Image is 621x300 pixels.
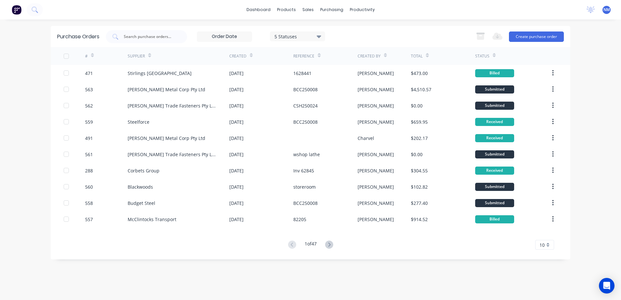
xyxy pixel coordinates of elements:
[243,5,274,15] a: dashboard
[85,151,93,158] div: 561
[358,119,394,125] div: [PERSON_NAME]
[128,216,176,223] div: McClintocks Transport
[229,102,244,109] div: [DATE]
[128,86,205,93] div: [PERSON_NAME] Metal Corp Pty Ltd
[293,53,314,59] div: Reference
[411,53,423,59] div: Total
[293,200,318,206] div: BCC250008
[85,183,93,190] div: 560
[293,102,318,109] div: CSH250024
[128,200,155,206] div: Budget Steel
[411,183,428,190] div: $102.82
[229,183,244,190] div: [DATE]
[85,216,93,223] div: 557
[128,183,153,190] div: Blackwoods
[293,167,314,174] div: Inv 62845
[128,102,216,109] div: [PERSON_NAME] Trade Fasteners Pty Ltd
[85,70,93,77] div: 471
[293,70,311,77] div: 1628441
[123,33,177,40] input: Search purchase orders...
[128,70,192,77] div: Stirlings [GEOGRAPHIC_DATA]
[229,119,244,125] div: [DATE]
[539,242,545,248] span: 10
[293,216,306,223] div: 82205
[411,135,428,142] div: $202.17
[411,151,423,158] div: $0.00
[358,102,394,109] div: [PERSON_NAME]
[128,53,145,59] div: Supplier
[85,167,93,174] div: 288
[274,33,321,40] div: 5 Statuses
[358,70,394,77] div: [PERSON_NAME]
[229,216,244,223] div: [DATE]
[358,183,394,190] div: [PERSON_NAME]
[229,70,244,77] div: [DATE]
[305,240,317,250] div: 1 of 47
[509,31,564,42] button: Create purchase order
[293,151,320,158] div: wshop lathe
[475,102,514,110] div: Submitted
[358,200,394,206] div: [PERSON_NAME]
[475,199,514,207] div: Submitted
[475,183,514,191] div: Submitted
[411,102,423,109] div: $0.00
[12,5,21,15] img: Factory
[229,86,244,93] div: [DATE]
[358,86,394,93] div: [PERSON_NAME]
[358,135,374,142] div: Charvel
[411,167,428,174] div: $304.55
[317,5,347,15] div: purchasing
[358,151,394,158] div: [PERSON_NAME]
[293,86,318,93] div: BCC250008
[347,5,378,15] div: productivity
[85,86,93,93] div: 563
[599,278,615,294] div: Open Intercom Messenger
[475,150,514,158] div: Submitted
[411,86,431,93] div: $4,510.57
[85,135,93,142] div: 491
[411,200,428,206] div: $277.40
[229,135,244,142] div: [DATE]
[229,167,244,174] div: [DATE]
[85,102,93,109] div: 562
[128,119,149,125] div: Steelforce
[128,135,205,142] div: [PERSON_NAME] Metal Corp Pty Ltd
[475,215,514,223] div: Billed
[411,216,428,223] div: $914.52
[197,32,252,42] input: Order Date
[475,85,514,94] div: Submitted
[411,119,428,125] div: $659.95
[57,33,99,41] div: Purchase Orders
[358,53,381,59] div: Created By
[358,167,394,174] div: [PERSON_NAME]
[475,167,514,175] div: Received
[85,53,88,59] div: #
[85,119,93,125] div: 559
[293,119,318,125] div: BCC250008
[411,70,428,77] div: $473.00
[229,200,244,206] div: [DATE]
[85,200,93,206] div: 558
[128,167,159,174] div: Corbets Group
[475,134,514,142] div: Received
[128,151,216,158] div: [PERSON_NAME] Trade Fasteners Pty Ltd
[229,151,244,158] div: [DATE]
[603,7,610,13] span: NM
[475,118,514,126] div: Received
[475,69,514,77] div: Billed
[475,53,489,59] div: Status
[274,5,299,15] div: products
[293,183,316,190] div: storeroom
[299,5,317,15] div: sales
[229,53,247,59] div: Created
[358,216,394,223] div: [PERSON_NAME]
